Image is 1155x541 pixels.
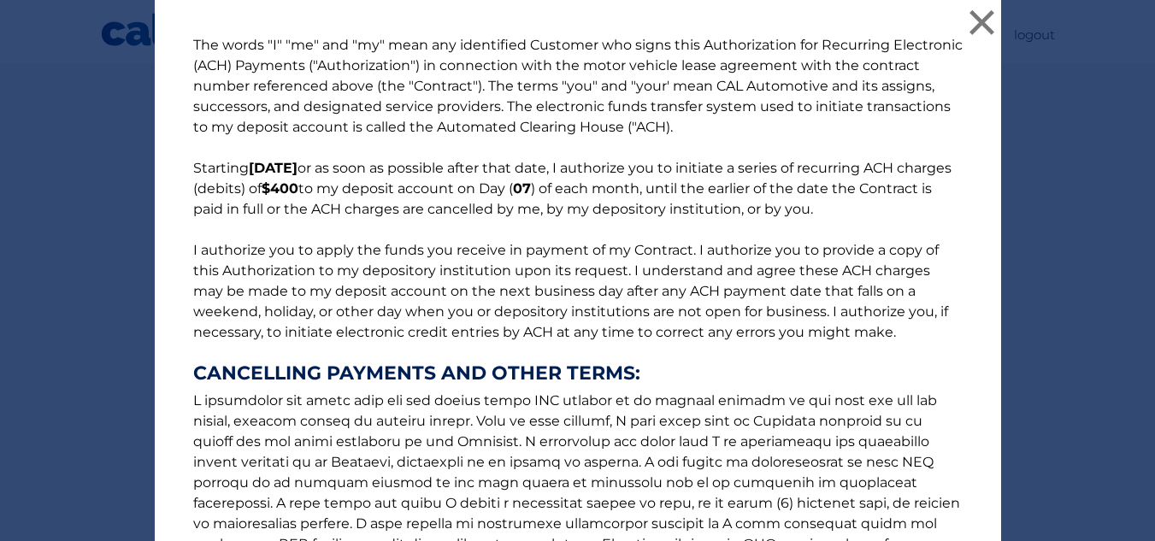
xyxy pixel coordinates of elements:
[249,160,298,176] b: [DATE]
[513,180,531,197] b: 07
[965,5,999,39] button: ×
[193,363,963,384] strong: CANCELLING PAYMENTS AND OTHER TERMS:
[262,180,298,197] b: $400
